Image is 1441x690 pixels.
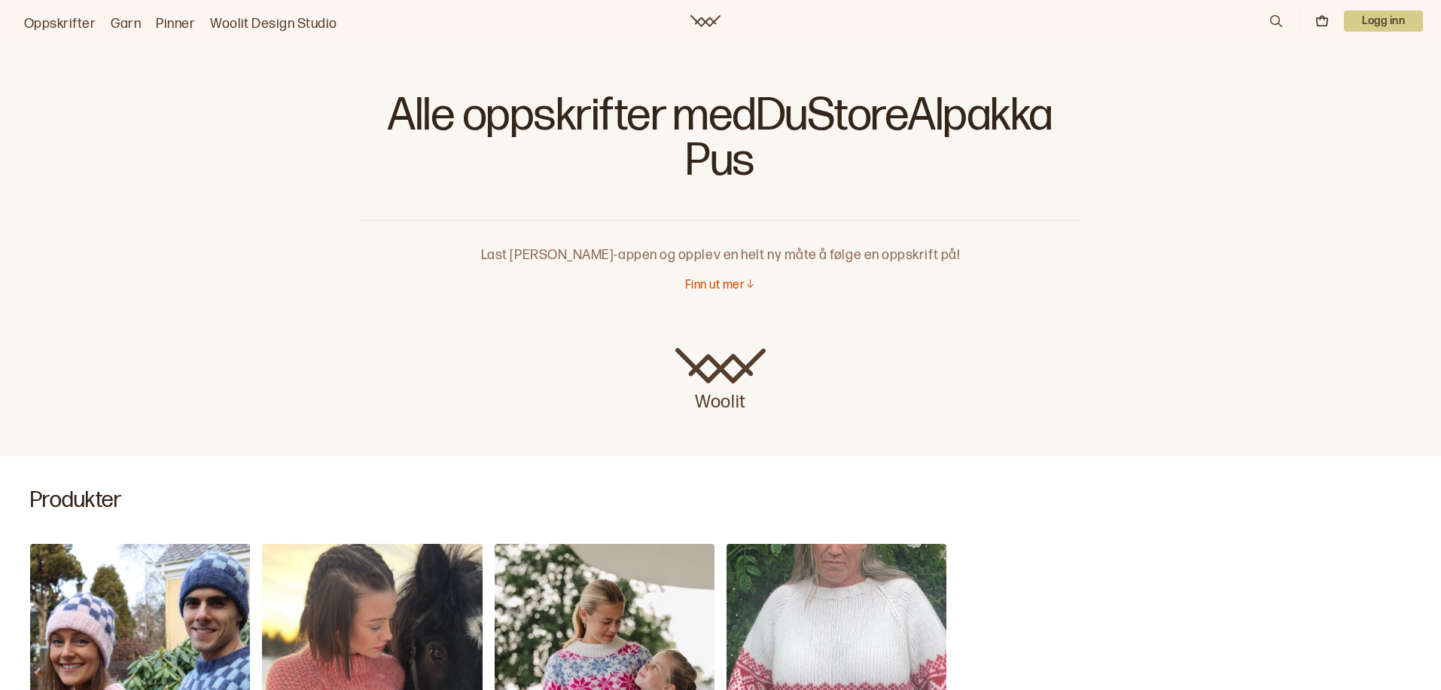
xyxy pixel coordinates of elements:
button: Finn ut mer [685,278,756,294]
a: Woolit Design Studio [210,14,337,35]
a: Woolit [690,15,720,27]
p: Last [PERSON_NAME]-appen og opplev en helt ny måte å følge en oppskrift på! [361,221,1081,266]
p: Logg inn [1344,11,1423,32]
a: Pinner [156,14,195,35]
p: Finn ut mer [685,278,745,294]
a: Oppskrifter [24,14,96,35]
p: Woolit [675,384,766,414]
a: Woolit [675,348,766,414]
img: Woolit [675,348,766,384]
button: User dropdown [1344,11,1423,32]
h1: Alle oppskrifter med DuStoreAlpakka Pus [361,90,1081,196]
a: Garn [111,14,141,35]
